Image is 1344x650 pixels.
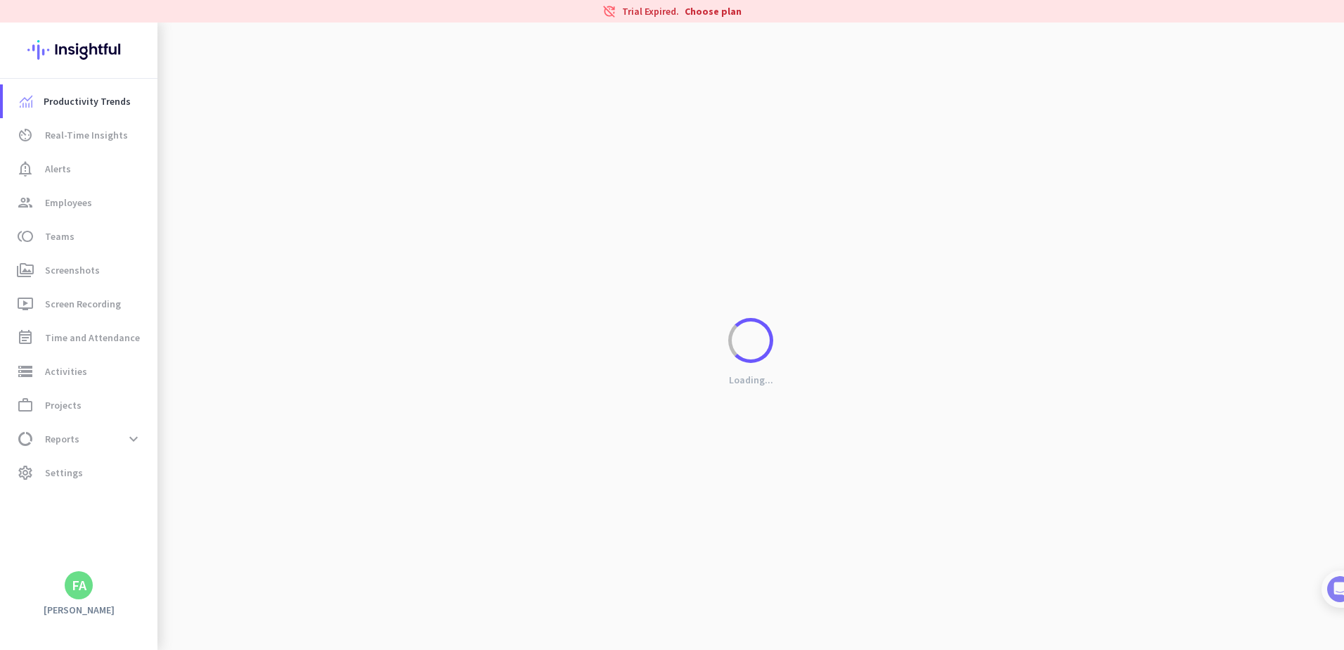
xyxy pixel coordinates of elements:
[17,295,34,312] i: ondemand_video
[602,4,616,18] i: update_disabled
[17,262,34,279] i: perm_media
[3,456,157,490] a: settingsSettings
[27,23,130,77] img: Insightful logo
[3,355,157,388] a: storageActivities
[3,186,157,219] a: groupEmployees
[729,374,773,386] p: Loading...
[3,321,157,355] a: event_noteTime and Attendance
[17,431,34,447] i: data_usage
[45,295,121,312] span: Screen Recording
[45,127,128,144] span: Real-Time Insights
[17,160,34,177] i: notification_important
[45,262,100,279] span: Screenshots
[45,329,140,346] span: Time and Attendance
[17,397,34,414] i: work_outline
[17,127,34,144] i: av_timer
[3,253,157,287] a: perm_mediaScreenshots
[121,426,146,452] button: expand_more
[17,329,34,346] i: event_note
[3,118,157,152] a: av_timerReal-Time Insights
[44,93,131,110] span: Productivity Trends
[45,228,75,245] span: Teams
[3,84,157,118] a: menu-itemProductivity Trends
[45,397,82,414] span: Projects
[3,219,157,253] a: tollTeams
[685,4,742,18] a: Choose plan
[3,422,157,456] a: data_usageReportsexpand_more
[17,363,34,380] i: storage
[45,160,71,177] span: Alerts
[3,388,157,422] a: work_outlineProjects
[17,228,34,245] i: toll
[20,95,32,108] img: menu-item
[45,464,83,481] span: Settings
[3,152,157,186] a: notification_importantAlerts
[17,194,34,211] i: group
[72,578,86,592] div: FA
[45,431,79,447] span: Reports
[45,363,87,380] span: Activities
[17,464,34,481] i: settings
[45,194,92,211] span: Employees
